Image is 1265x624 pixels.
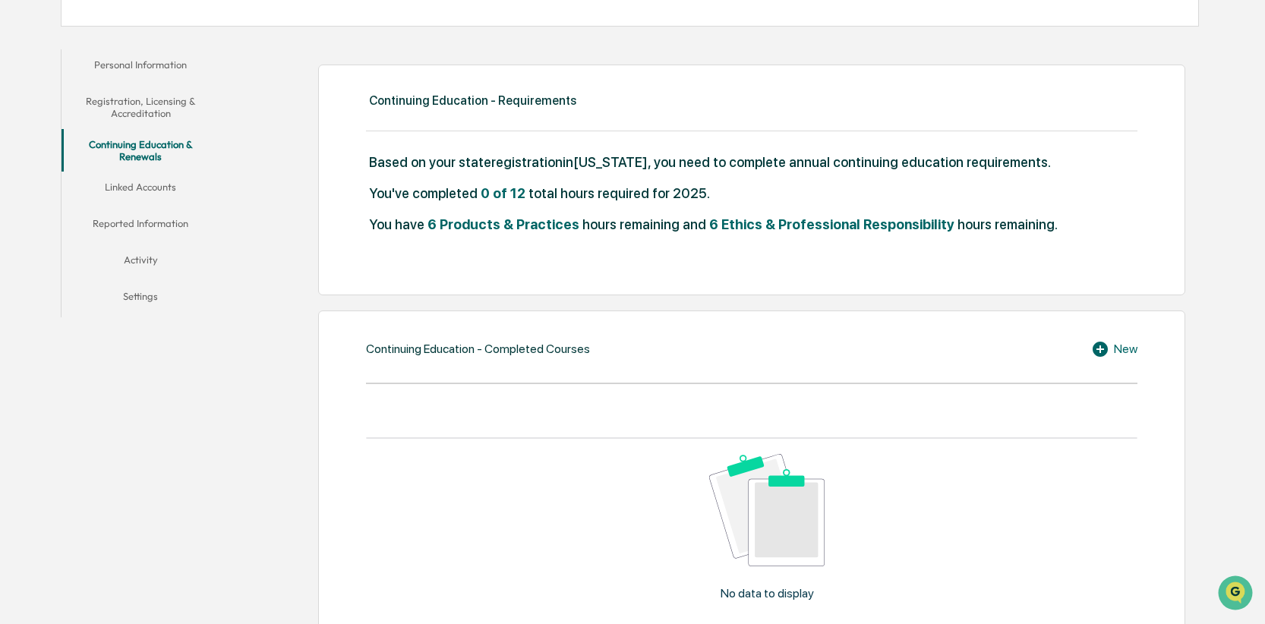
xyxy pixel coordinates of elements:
p: How can we help? [15,32,276,56]
button: Registration, Licensing & Accreditation [62,86,220,129]
a: 🔎Data Lookup [9,214,102,241]
span: total hours required for 2025. [528,185,710,201]
img: No data [709,454,825,567]
button: Continuing Education & Renewals [62,129,220,172]
span: 0 of 12 [481,185,525,201]
span: Based on your state registration in [US_STATE] , you need to complete annual continuing education... [369,154,1051,170]
div: secondary tabs example [62,49,220,317]
span: You have [369,216,424,232]
span: hours remaining and [582,216,706,232]
div: Continuing Education - Requirements [369,93,576,108]
img: 1746055101610-c473b297-6a78-478c-a979-82029cc54cd1 [15,116,43,143]
button: Settings [62,281,220,317]
div: Start new chat [52,116,249,131]
button: Personal Information [62,49,220,86]
div: 🗄️ [110,193,122,205]
span: Pylon [151,257,184,269]
span: You've completed [369,185,478,201]
p: No data to display [721,586,814,600]
div: 🖐️ [15,193,27,205]
button: Start new chat [258,121,276,139]
span: 6 Products & Practices [427,216,579,232]
a: 🖐️Preclearance [9,185,104,213]
span: 6 Ethics & Professional Responsibility [709,216,954,232]
div: New [1091,340,1137,358]
a: Powered byPylon [107,257,184,269]
span: Data Lookup [30,220,96,235]
button: Reported Information [62,208,220,244]
button: Activity [62,244,220,281]
div: We're available if you need us! [52,131,192,143]
span: Preclearance [30,191,98,206]
div: Continuing Education - Completed Courses [366,342,590,356]
div: 🔎 [15,222,27,234]
span: Attestations [125,191,188,206]
button: Linked Accounts [62,172,220,208]
span: hours remaining. [957,216,1058,232]
iframe: Open customer support [1216,574,1257,615]
a: 🗄️Attestations [104,185,194,213]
